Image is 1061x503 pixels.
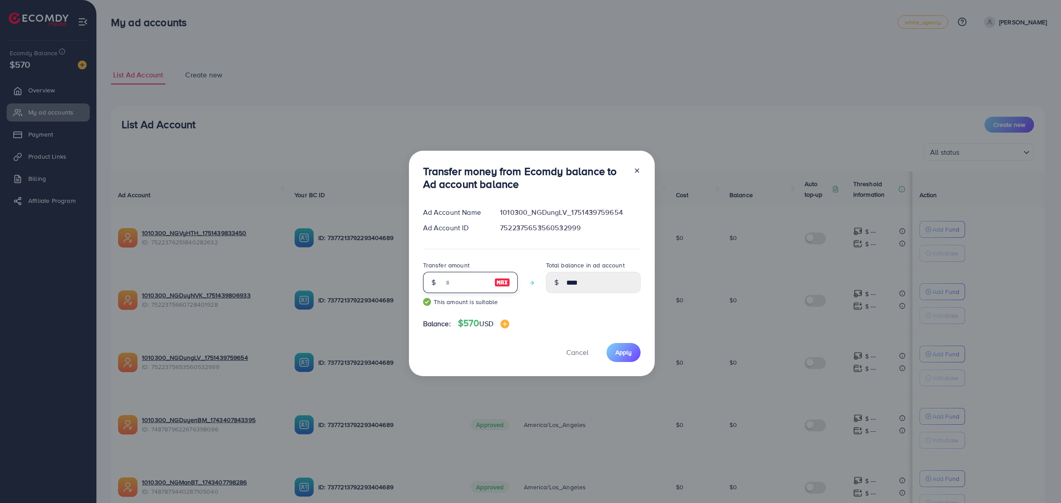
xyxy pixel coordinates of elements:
h4: $570 [458,318,509,329]
span: Apply [615,348,632,357]
button: Cancel [555,343,599,362]
div: Ad Account ID [416,223,493,233]
button: Apply [607,343,641,362]
div: 7522375653560532999 [493,223,647,233]
img: image [494,277,510,288]
div: 1010300_NGDungLV_1751439759654 [493,207,647,217]
label: Total balance in ad account [546,261,625,270]
span: Balance: [423,319,451,329]
h3: Transfer money from Ecomdy balance to Ad account balance [423,165,626,191]
img: image [500,320,509,328]
img: guide [423,298,431,306]
span: Cancel [566,347,588,357]
small: This amount is suitable [423,297,518,306]
iframe: Chat [1023,463,1054,496]
div: Ad Account Name [416,207,493,217]
span: USD [479,319,493,328]
label: Transfer amount [423,261,469,270]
